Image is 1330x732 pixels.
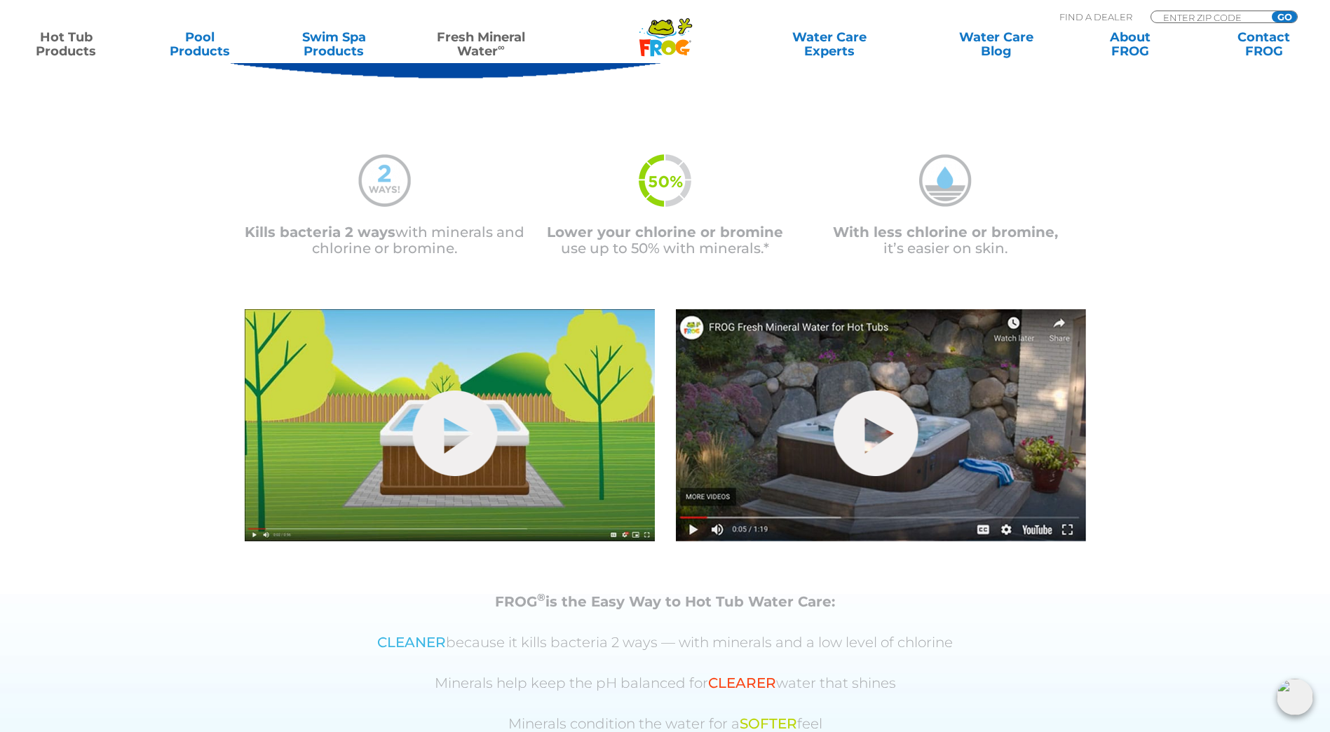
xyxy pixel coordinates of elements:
[525,224,806,257] p: use up to 50% with minerals.*
[1059,11,1132,23] p: Find A Dealer
[1212,30,1316,58] a: ContactFROG
[14,30,118,58] a: Hot TubProducts
[676,309,1086,541] img: fmw-hot-tub-cover-2
[416,30,546,58] a: Fresh MineralWater∞
[358,154,411,207] img: mineral-water-2-ways
[262,675,1068,691] p: Minerals help keep the pH balanced for water that shines
[498,41,505,53] sup: ∞
[495,593,835,610] strong: FROG is the Easy Way to Hot Tub Water Care:
[1277,679,1313,715] img: openIcon
[708,675,776,691] span: CLEARER
[806,224,1086,257] p: it’s easier on skin.
[833,224,1058,240] span: With less chlorine or bromine,
[944,30,1048,58] a: Water CareBlog
[1272,11,1297,22] input: GO
[639,154,691,207] img: fmw-50percent-icon
[377,634,446,651] span: CLEANER
[262,635,1068,651] p: because it kills bacteria 2 ways — with minerals and a low level of chlorine
[1162,11,1256,23] input: Zip Code Form
[919,154,972,207] img: mineral-water-less-chlorine
[262,716,1068,732] p: Minerals condition the water for a feel
[245,224,395,240] span: Kills bacteria 2 ways
[537,590,545,604] sup: ®
[547,224,783,240] span: Lower your chlorine or bromine
[148,30,252,58] a: PoolProducts
[245,309,655,541] img: fmw-hot-tub-cover-1
[245,224,525,257] p: with minerals and chlorine or bromine.
[282,30,386,58] a: Swim SpaProducts
[740,715,797,732] span: SOFTER
[1078,30,1182,58] a: AboutFROG
[745,30,914,58] a: Water CareExperts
